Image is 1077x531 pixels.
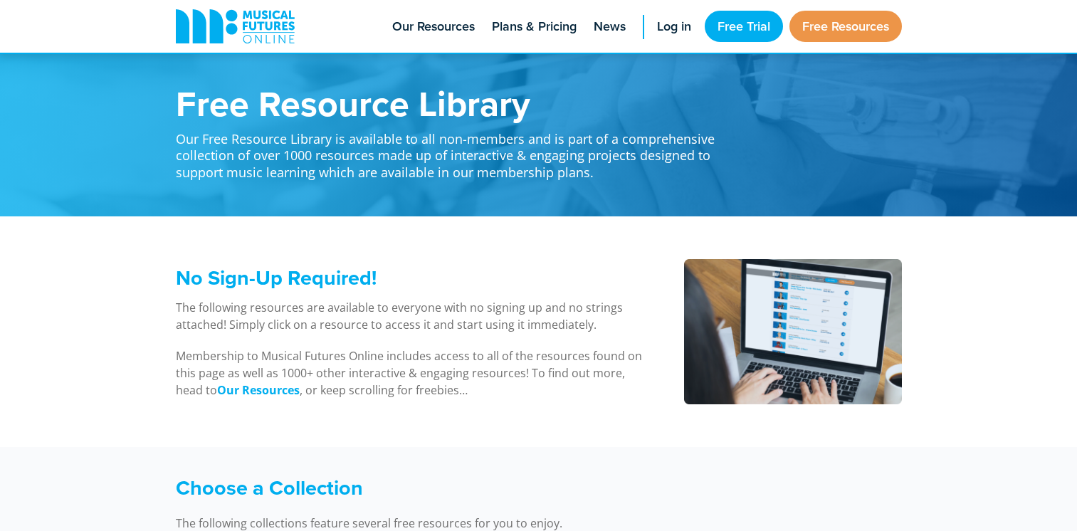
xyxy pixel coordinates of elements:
[176,475,731,500] h3: Choose a Collection
[492,17,577,36] span: Plans & Pricing
[594,17,626,36] span: News
[392,17,475,36] span: Our Resources
[176,347,648,399] p: Membership to Musical Futures Online includes access to all of the resources found on this page a...
[217,382,300,399] a: Our Resources
[789,11,902,42] a: Free Resources
[176,85,731,121] h1: Free Resource Library
[176,299,648,333] p: The following resources are available to everyone with no signing up and no strings attached! Sim...
[176,121,731,181] p: Our Free Resource Library is available to all non-members and is part of a comprehensive collecti...
[217,382,300,398] strong: Our Resources
[705,11,783,42] a: Free Trial
[176,263,377,293] span: No Sign-Up Required!
[657,17,691,36] span: Log in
